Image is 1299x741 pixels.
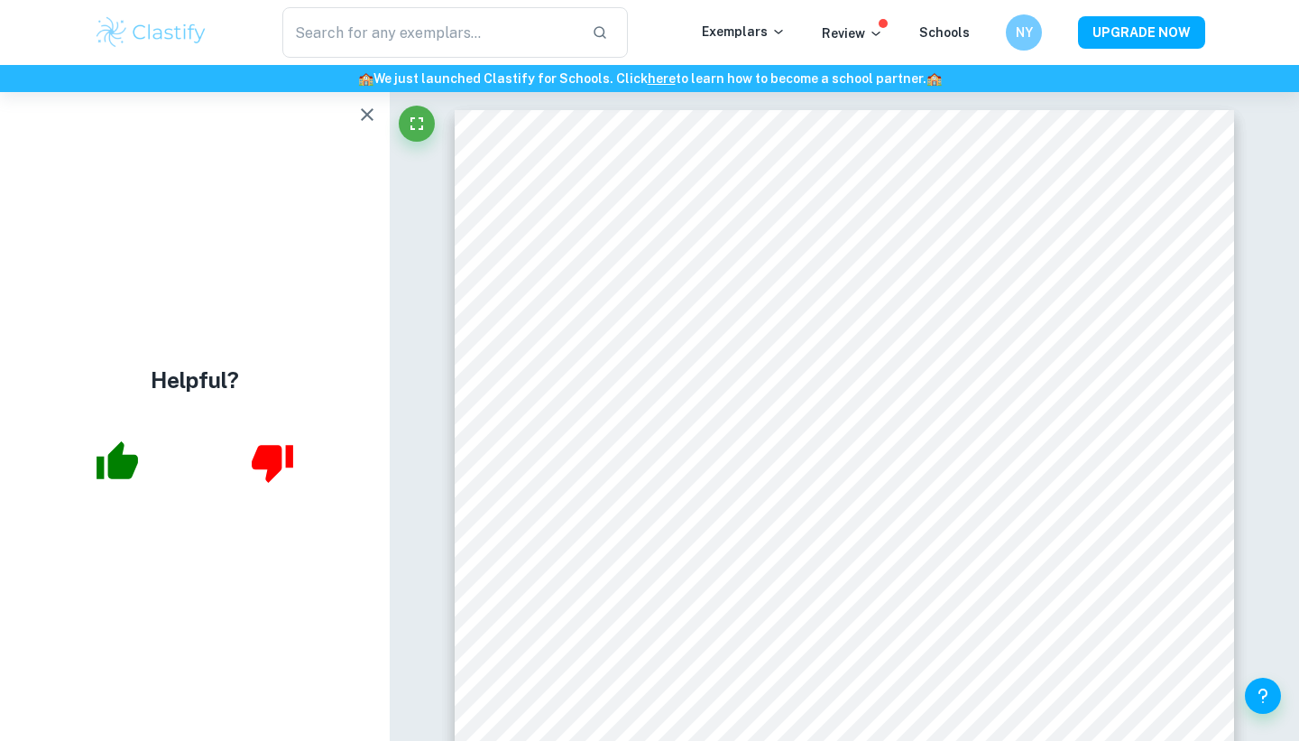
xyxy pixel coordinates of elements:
[358,71,373,86] span: 🏫
[151,364,239,396] h4: Helpful?
[919,25,970,40] a: Schools
[4,69,1295,88] h6: We just launched Clastify for Schools. Click to learn how to become a school partner.
[648,71,676,86] a: here
[1014,23,1035,42] h6: NY
[399,106,435,142] button: Fullscreen
[822,23,883,43] p: Review
[1245,678,1281,714] button: Help and Feedback
[282,7,577,58] input: Search for any exemplars...
[94,14,208,51] img: Clastify logo
[1078,16,1205,49] button: UPGRADE NOW
[702,22,786,42] p: Exemplars
[1006,14,1042,51] button: NY
[926,71,942,86] span: 🏫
